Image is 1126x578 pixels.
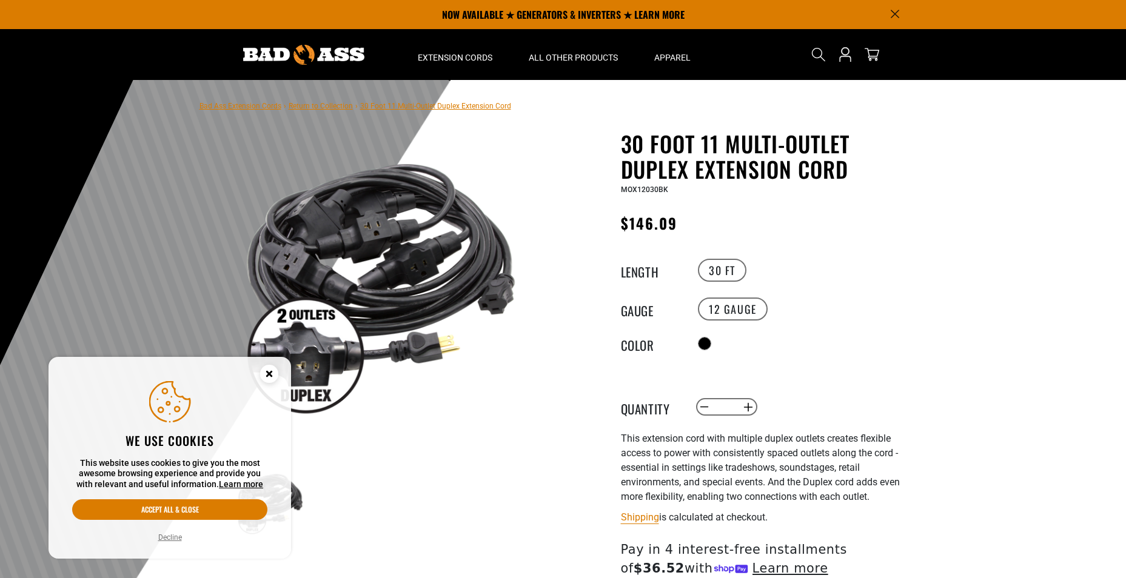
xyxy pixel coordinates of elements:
nav: breadcrumbs [199,98,511,113]
label: 30 FT [698,259,746,282]
label: Quantity [621,399,682,415]
summary: All Other Products [511,29,636,80]
span: This extension cord with multiple duplex outlets creates flexible access to power with consistent... [621,433,900,502]
span: › [284,102,286,110]
img: Bad Ass Extension Cords [243,45,364,65]
summary: Apparel [636,29,709,80]
img: black [235,133,528,425]
span: Apparel [654,52,691,63]
label: 12 Gauge [698,297,768,321]
a: Return to Collection [289,102,353,110]
a: Learn more [219,479,263,489]
summary: Extension Cords [400,29,511,80]
span: All Other Products [529,52,618,63]
button: Decline [155,531,186,543]
span: $146.09 [621,212,678,234]
h1: 30 Foot 11 Multi-Outlet Duplex Extension Cord [621,131,918,182]
a: Shipping [621,511,659,523]
legend: Color [621,336,682,351]
a: Bad Ass Extension Cords [199,102,281,110]
span: Extension Cords [418,52,492,63]
div: is calculated at checkout. [621,509,918,525]
button: Accept all & close [72,499,267,520]
span: MOX12030BK [621,185,668,194]
p: This website uses cookies to give you the most awesome browsing experience and provide you with r... [72,458,267,490]
summary: Search [809,45,828,64]
aside: Cookie Consent [49,357,291,559]
span: 30 Foot 11 Multi-Outlet Duplex Extension Cord [360,102,511,110]
h2: We use cookies [72,433,267,448]
legend: Length [621,262,682,278]
legend: Gauge [621,301,682,317]
span: › [355,102,358,110]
